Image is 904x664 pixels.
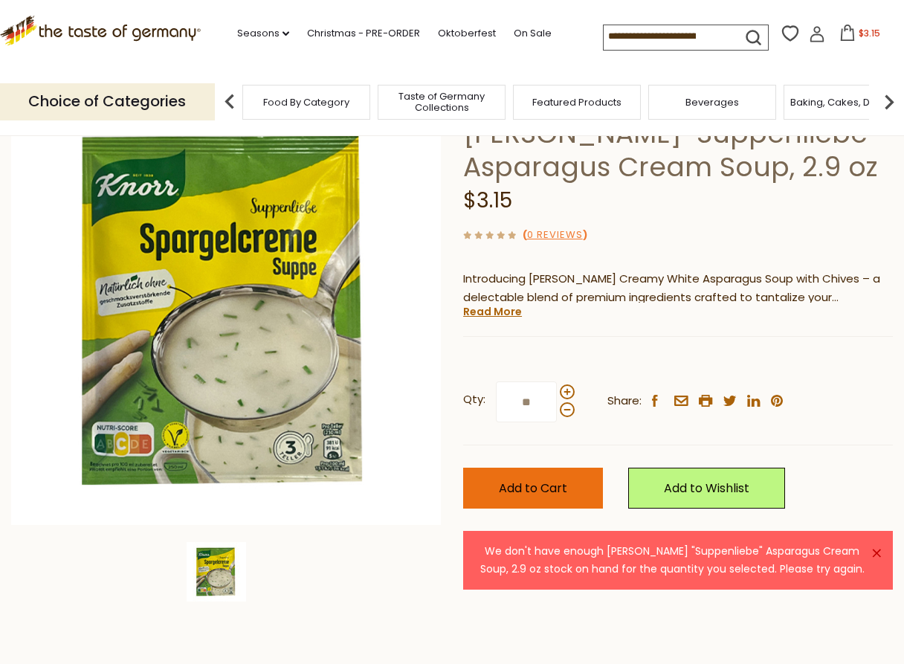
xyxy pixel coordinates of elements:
img: Knorr Spargelcreme suppe [11,95,441,525]
a: Oktoberfest [438,25,496,42]
button: $3.15 [828,25,891,47]
div: We don't have enough [PERSON_NAME] "Suppenliebe" Asparagus Cream Soup, 2.9 oz stock on hand for t... [475,543,869,578]
a: On Sale [514,25,552,42]
img: next arrow [874,87,904,117]
a: 0 Reviews [527,228,583,243]
h1: [PERSON_NAME] "Suppenliebe" Asparagus Cream Soup, 2.9 oz [463,117,893,184]
button: Add to Cart [463,468,603,509]
img: previous arrow [215,87,245,117]
a: Food By Category [263,97,349,108]
a: Add to Wishlist [628,468,785,509]
a: Beverages [685,97,739,108]
a: Read More [463,304,522,319]
span: Share: [607,392,642,410]
span: ( ) [523,228,587,242]
strong: Qty: [463,390,485,409]
a: × [872,549,881,558]
a: Featured Products [532,97,621,108]
a: Christmas - PRE-ORDER [307,25,420,42]
a: Seasons [237,25,289,42]
span: Add to Cart [499,480,567,497]
span: Introducing [PERSON_NAME] Creamy White Asparagus Soup with Chives – a delectable blend of premium... [463,271,880,323]
span: $3.15 [463,186,512,215]
a: Taste of Germany Collections [382,91,501,113]
input: Qty: [496,381,557,422]
img: Knorr Spargelcreme suppe [187,542,246,602]
span: $3.15 [859,27,880,39]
